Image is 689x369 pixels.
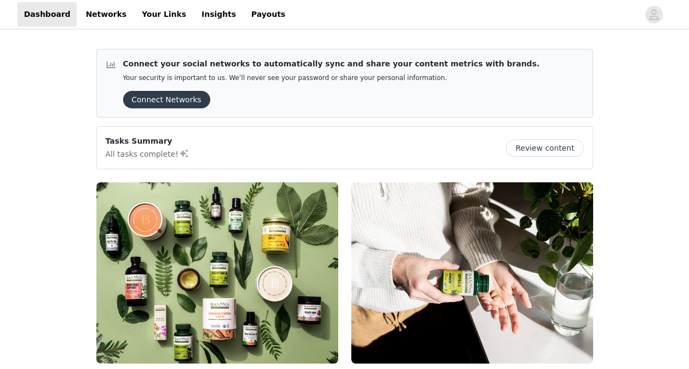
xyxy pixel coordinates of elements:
p: Your security is important to us. We’ll never see your password or share your personal information. [123,74,540,82]
a: Dashboard [17,2,77,27]
img: Banyan Botanicals [351,182,593,364]
img: Banyan Botanicals [96,182,338,364]
div: avatar [649,6,659,23]
p: All tasks complete! [106,147,190,160]
p: Tasks Summary [106,136,190,147]
p: Connect your social networks to automatically sync and share your content metrics with brands. [123,58,540,70]
a: Your Links [135,2,193,27]
a: Networks [79,2,133,27]
a: Insights [195,2,242,27]
button: Review content [506,139,583,157]
button: Connect Networks [123,91,210,108]
a: Payouts [245,2,292,27]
